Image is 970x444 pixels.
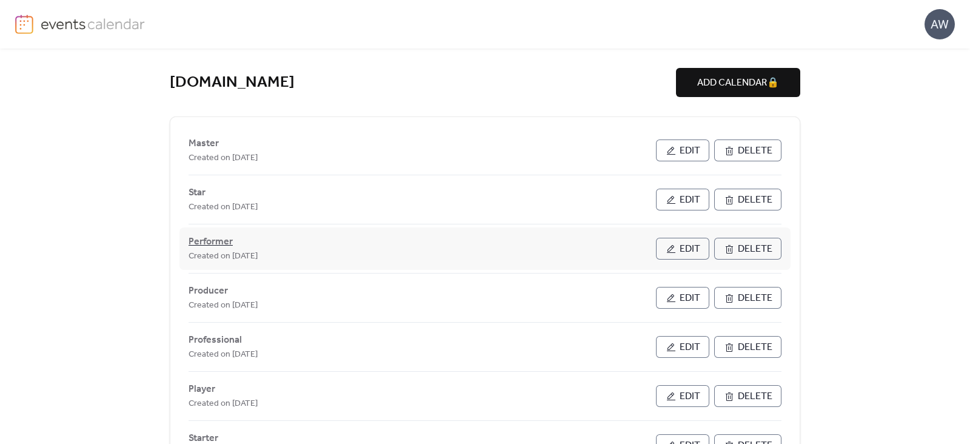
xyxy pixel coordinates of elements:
[738,193,772,207] span: Delete
[170,73,295,93] a: [DOMAIN_NAME]
[189,333,242,348] span: Professional
[189,386,215,392] a: Player
[714,385,781,407] button: Delete
[656,336,709,358] button: Edit
[189,186,206,200] span: Star
[738,340,772,355] span: Delete
[189,200,258,215] span: Created on [DATE]
[189,136,219,151] span: Master
[738,242,772,257] span: Delete
[189,284,228,298] span: Producer
[189,435,218,442] a: Starter
[189,140,219,147] a: Master
[189,235,233,249] span: Performer
[656,238,709,260] button: Edit
[189,249,258,264] span: Created on [DATE]
[189,348,258,362] span: Created on [DATE]
[680,242,700,257] span: Edit
[714,287,781,309] button: Delete
[714,189,781,210] button: Delete
[656,140,709,161] button: Edit
[680,193,700,207] span: Edit
[189,151,258,166] span: Created on [DATE]
[189,298,258,313] span: Created on [DATE]
[680,291,700,306] span: Edit
[738,291,772,306] span: Delete
[738,144,772,158] span: Delete
[189,397,258,411] span: Created on [DATE]
[925,9,955,39] div: AW
[189,288,228,294] a: Producer
[189,189,206,196] a: Star
[714,336,781,358] button: Delete
[189,337,242,343] a: Professional
[656,287,709,309] button: Edit
[680,144,700,158] span: Edit
[656,385,709,407] button: Edit
[41,15,145,33] img: logo-type
[714,140,781,161] button: Delete
[714,238,781,260] button: Delete
[738,389,772,404] span: Delete
[15,15,33,34] img: logo
[656,189,709,210] button: Edit
[680,340,700,355] span: Edit
[189,238,233,246] a: Performer
[680,389,700,404] span: Edit
[189,382,215,397] span: Player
